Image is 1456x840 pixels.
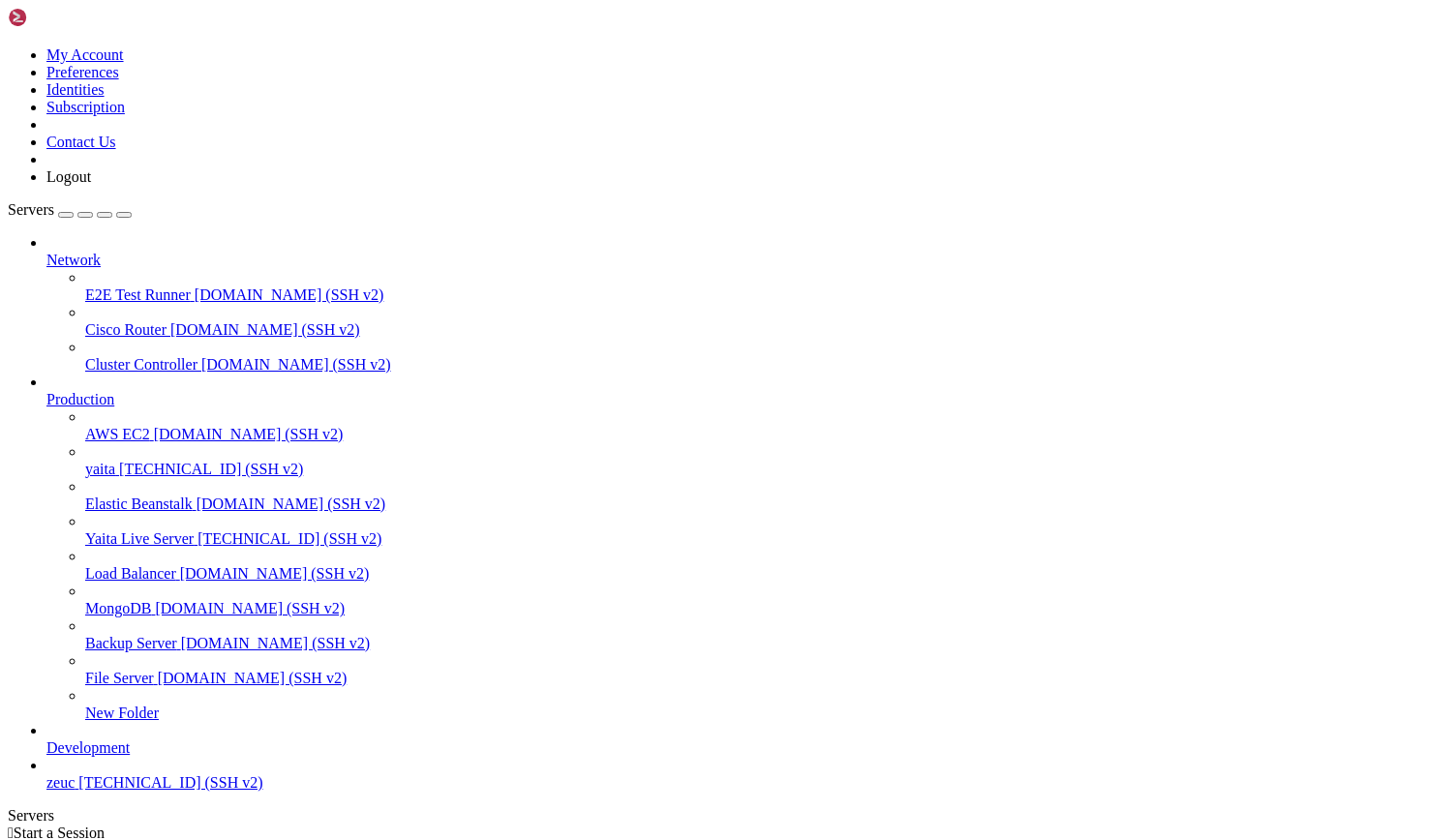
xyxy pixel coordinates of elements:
[46,99,125,115] a: Subscription
[85,495,1448,513] a: Elastic Beanstalk [DOMAIN_NAME] (SSH v2)
[201,356,391,373] span: [DOMAIN_NAME] (SSH v2)
[85,565,176,582] span: Load Balancer
[8,201,54,218] span: Servers
[195,286,384,303] span: [DOMAIN_NAME] (SSH v2)
[85,565,1448,583] a: Load Balancer [DOMAIN_NAME] (SSH v2)
[158,670,348,686] span: [DOMAIN_NAME] (SSH v2)
[85,304,1448,339] li: Cisco Router [DOMAIN_NAME] (SSH v2)
[46,234,1448,374] li: Network
[85,408,1448,443] li: AWS EC2 [DOMAIN_NAME] (SSH v2)
[85,513,1448,548] li: Yaita Live Server [TECHNICAL_ID] (SSH v2)
[46,391,114,407] span: Production
[8,8,119,27] img: Shellngn
[46,722,1448,757] li: Development
[85,443,1448,478] li: yaita [TECHNICAL_ID] (SSH v2)
[180,565,370,582] span: [DOMAIN_NAME] (SSH v2)
[85,426,1448,443] a: AWS EC2 [DOMAIN_NAME] (SSH v2)
[46,81,105,98] a: Identities
[85,461,1448,478] a: yaita [TECHNICAL_ID] (SSH v2)
[85,617,1448,652] li: Backup Server [DOMAIN_NAME] (SSH v2)
[46,252,101,268] span: Network
[119,461,303,477] span: [TECHNICAL_ID] (SSH v2)
[85,600,151,616] span: MongoDB
[197,495,386,512] span: [DOMAIN_NAME] (SSH v2)
[85,670,154,686] span: File Server
[46,64,119,80] a: Preferences
[85,461,115,477] span: yaita
[8,201,132,218] a: Servers
[8,807,1448,825] div: Servers
[85,687,1448,722] li: New Folder
[85,286,1448,304] a: E2E Test Runner [DOMAIN_NAME] (SSH v2)
[85,670,1448,687] a: File Server [DOMAIN_NAME] (SSH v2)
[46,252,1448,269] a: Network
[46,134,116,150] a: Contact Us
[170,321,360,338] span: [DOMAIN_NAME] (SSH v2)
[85,600,1448,617] a: MongoDB [DOMAIN_NAME] (SSH v2)
[197,530,381,547] span: [TECHNICAL_ID] (SSH v2)
[85,530,1448,548] a: Yaita Live Server [TECHNICAL_ID] (SSH v2)
[85,321,167,338] span: Cisco Router
[46,739,1448,757] a: Development
[85,356,197,373] span: Cluster Controller
[85,426,150,442] span: AWS EC2
[85,269,1448,304] li: E2E Test Runner [DOMAIN_NAME] (SSH v2)
[46,391,1448,408] a: Production
[78,774,262,791] span: [TECHNICAL_ID] (SSH v2)
[85,495,193,512] span: Elastic Beanstalk
[85,548,1448,583] li: Load Balancer [DOMAIN_NAME] (SSH v2)
[85,583,1448,617] li: MongoDB [DOMAIN_NAME] (SSH v2)
[181,635,371,651] span: [DOMAIN_NAME] (SSH v2)
[85,356,1448,374] a: Cluster Controller [DOMAIN_NAME] (SSH v2)
[46,374,1448,722] li: Production
[85,286,191,303] span: E2E Test Runner
[85,705,1448,722] a: New Folder
[85,339,1448,374] li: Cluster Controller [DOMAIN_NAME] (SSH v2)
[46,46,124,63] a: My Account
[85,530,194,547] span: Yaita Live Server
[46,757,1448,792] li: zeuc [TECHNICAL_ID] (SSH v2)
[46,739,130,756] span: Development
[46,774,1448,792] a: zeuc [TECHNICAL_ID] (SSH v2)
[46,168,91,185] a: Logout
[85,321,1448,339] a: Cisco Router [DOMAIN_NAME] (SSH v2)
[155,600,345,616] span: [DOMAIN_NAME] (SSH v2)
[85,635,1448,652] a: Backup Server [DOMAIN_NAME] (SSH v2)
[85,635,177,651] span: Backup Server
[85,652,1448,687] li: File Server [DOMAIN_NAME] (SSH v2)
[46,774,75,791] span: zeuc
[154,426,344,442] span: [DOMAIN_NAME] (SSH v2)
[85,705,159,721] span: New Folder
[85,478,1448,513] li: Elastic Beanstalk [DOMAIN_NAME] (SSH v2)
